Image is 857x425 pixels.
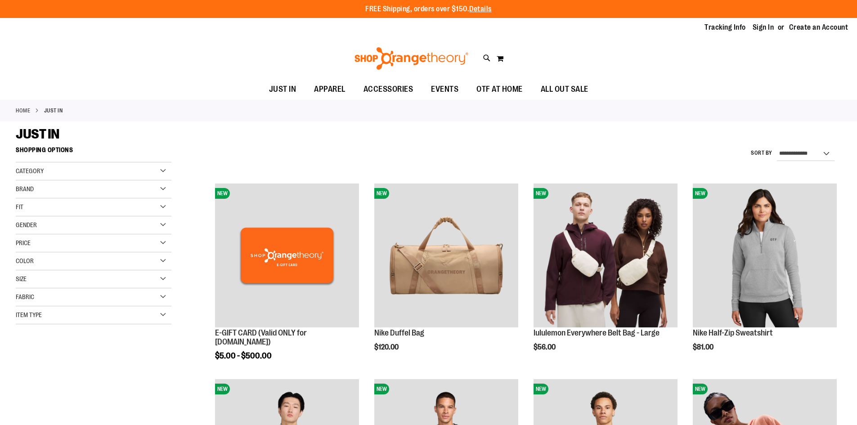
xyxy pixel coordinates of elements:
[534,384,548,394] span: NEW
[215,183,359,327] img: E-GIFT CARD (Valid ONLY for ShopOrangetheory.com)
[260,79,305,99] a: JUST IN
[211,179,363,383] div: product
[215,188,230,199] span: NEW
[16,270,171,288] div: Size
[16,306,171,324] div: Item Type
[789,22,848,32] a: Create an Account
[704,22,746,32] a: Tracking Info
[374,183,518,327] img: Nike Duffel Bag
[269,79,296,99] span: JUST IN
[215,183,359,329] a: E-GIFT CARD (Valid ONLY for ShopOrangetheory.com)NEW
[422,79,467,100] a: EVENTS
[16,198,171,216] div: Fit
[215,351,272,360] span: $5.00 - $500.00
[374,384,389,394] span: NEW
[534,183,678,329] a: lululemon Everywhere Belt Bag - LargeNEW
[688,179,841,374] div: product
[374,183,518,329] a: Nike Duffel BagNEW
[693,343,715,351] span: $81.00
[16,180,171,198] div: Brand
[693,183,837,329] a: Nike Half-Zip SweatshirtNEW
[16,142,171,162] strong: Shopping Options
[469,5,492,13] a: Details
[215,384,230,394] span: NEW
[215,328,307,346] a: E-GIFT CARD (Valid ONLY for [DOMAIN_NAME])
[16,167,44,174] span: Category
[16,126,59,142] span: JUST IN
[16,162,171,180] div: Category
[374,328,424,337] a: Nike Duffel Bag
[693,384,708,394] span: NEW
[16,311,42,318] span: Item Type
[476,79,523,99] span: OTF AT HOME
[16,107,30,115] a: Home
[305,79,354,100] a: APPAREL
[16,234,171,252] div: Price
[365,4,492,14] p: FREE Shipping, orders over $150.
[16,257,34,264] span: Color
[16,221,37,228] span: Gender
[529,179,682,374] div: product
[16,216,171,234] div: Gender
[44,107,63,115] strong: JUST IN
[541,79,588,99] span: ALL OUT SALE
[693,183,837,327] img: Nike Half-Zip Sweatshirt
[374,343,400,351] span: $120.00
[363,79,413,99] span: ACCESSORIES
[16,293,34,300] span: Fabric
[353,47,470,70] img: Shop Orangetheory
[431,79,458,99] span: EVENTS
[534,183,678,327] img: lululemon Everywhere Belt Bag - Large
[16,185,34,192] span: Brand
[467,79,532,100] a: OTF AT HOME
[532,79,597,100] a: ALL OUT SALE
[751,149,772,157] label: Sort By
[374,188,389,199] span: NEW
[16,288,171,306] div: Fabric
[534,188,548,199] span: NEW
[370,179,523,374] div: product
[354,79,422,100] a: ACCESSORIES
[314,79,345,99] span: APPAREL
[534,328,660,337] a: lululemon Everywhere Belt Bag - Large
[16,239,31,246] span: Price
[16,252,171,270] div: Color
[16,203,23,210] span: Fit
[16,275,27,282] span: Size
[693,328,773,337] a: Nike Half-Zip Sweatshirt
[753,22,774,32] a: Sign In
[693,188,708,199] span: NEW
[534,343,557,351] span: $56.00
